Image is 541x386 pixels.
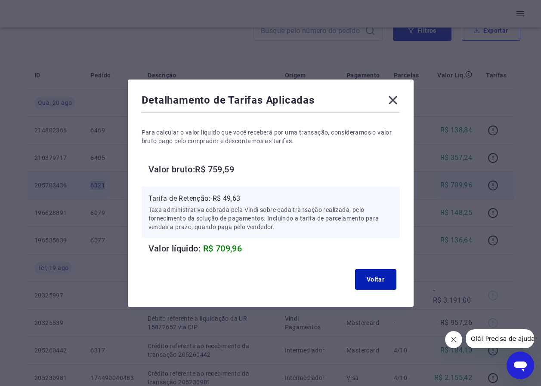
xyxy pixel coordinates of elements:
p: Para calcular o valor líquido que você receberá por uma transação, consideramos o valor bruto pag... [142,128,400,145]
p: Tarifa de Retenção: -R$ 49,63 [148,193,393,204]
span: R$ 709,96 [203,243,242,254]
button: Voltar [355,269,396,290]
iframe: Fechar mensagem [445,331,462,348]
span: Olá! Precisa de ajuda? [5,6,72,13]
h6: Valor líquido: [148,242,400,255]
iframe: Mensagem da empresa [466,329,534,348]
iframe: Botão para abrir a janela de mensagens [507,352,534,379]
div: Detalhamento de Tarifas Aplicadas [142,93,400,110]
h6: Valor bruto: R$ 759,59 [148,162,400,176]
p: Taxa administrativa cobrada pela Vindi sobre cada transação realizada, pelo fornecimento da soluç... [148,205,393,231]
